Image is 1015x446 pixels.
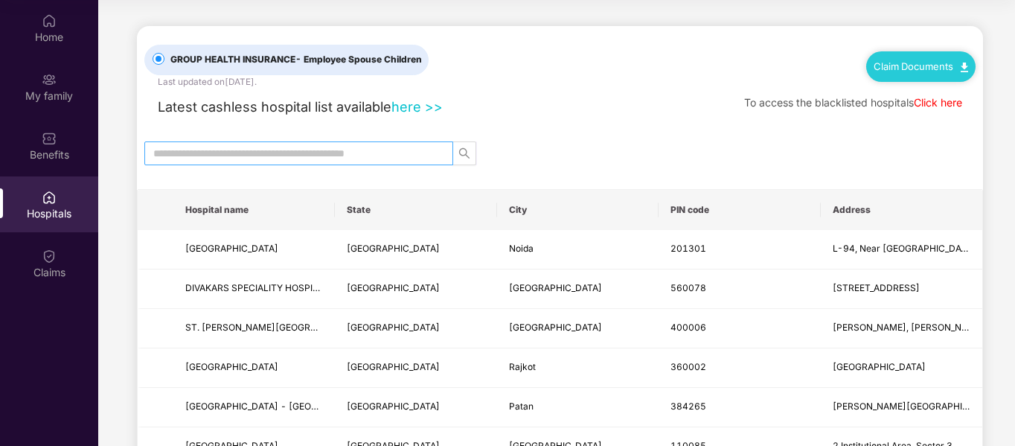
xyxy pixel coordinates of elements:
[335,309,496,348] td: Maharashtra
[821,270,982,309] td: No 220, 9th Cross Road, 2nd Phase, J P Nagar
[509,282,602,293] span: [GEOGRAPHIC_DATA]
[497,309,659,348] td: Mumbai
[670,322,706,333] span: 400006
[347,401,440,412] span: [GEOGRAPHIC_DATA]
[335,230,496,270] td: Uttar Pradesh
[335,388,496,427] td: Gujarat
[670,243,706,254] span: 201301
[509,401,534,412] span: Patan
[833,322,984,333] span: [PERSON_NAME], [PERSON_NAME]
[185,204,323,216] span: Hospital name
[659,190,820,230] th: PIN code
[42,13,57,28] img: svg+xml;base64,PHN2ZyBpZD0iSG9tZSIgeG1sbnM9Imh0dHA6Ly93d3cudzMub3JnLzIwMDAvc3ZnIiB3aWR0aD0iMjAiIG...
[173,388,335,427] td: AGRAWAL HOSPITAL - PATAN
[833,204,970,216] span: Address
[164,53,428,67] span: GROUP HEALTH INSURANCE
[42,249,57,264] img: svg+xml;base64,PHN2ZyBpZD0iQ2xhaW0iIHhtbG5zPSJodHRwOi8vd3d3LnczLm9yZy8yMDAwL3N2ZyIgd2lkdGg9IjIwIi...
[347,361,440,372] span: [GEOGRAPHIC_DATA]
[42,72,57,87] img: svg+xml;base64,PHN2ZyB3aWR0aD0iMjAiIGhlaWdodD0iMjAiIHZpZXdCb3g9IjAgMCAyMCAyMCIgZmlsbD0ibm9uZSIgeG...
[42,131,57,146] img: svg+xml;base64,PHN2ZyBpZD0iQmVuZWZpdHMiIHhtbG5zPSJodHRwOi8vd3d3LnczLm9yZy8yMDAwL3N2ZyIgd2lkdGg9Ij...
[497,388,659,427] td: Patan
[347,322,440,333] span: [GEOGRAPHIC_DATA]
[185,322,368,333] span: ST. [PERSON_NAME][GEOGRAPHIC_DATA]
[295,54,422,65] span: - Employee Spouse Children
[452,141,476,165] button: search
[821,309,982,348] td: J Mehta, Malbar Hill
[833,361,926,372] span: [GEOGRAPHIC_DATA]
[335,348,496,388] td: Gujarat
[335,190,496,230] th: State
[173,309,335,348] td: ST. ELIZABETH S HOSPITAL
[391,98,443,115] a: here >>
[185,361,278,372] span: [GEOGRAPHIC_DATA]
[185,401,382,412] span: [GEOGRAPHIC_DATA] - [GEOGRAPHIC_DATA]
[173,190,335,230] th: Hospital name
[347,282,440,293] span: [GEOGRAPHIC_DATA]
[497,190,659,230] th: City
[509,322,602,333] span: [GEOGRAPHIC_DATA]
[670,282,706,293] span: 560078
[185,243,278,254] span: [GEOGRAPHIC_DATA]
[670,401,706,412] span: 384265
[335,270,496,309] td: Karnataka
[173,230,335,270] td: METRO HOSPITAL AND HEART INSTITUTE
[173,348,335,388] td: KHUSHEE EYE HOSPITAL LASER CENTER
[497,348,659,388] td: Rajkot
[509,361,536,372] span: Rajkot
[821,348,982,388] td: 2nd Floor Shri Ram Complex, Kothariya Road
[497,230,659,270] td: Noida
[453,147,476,159] span: search
[821,190,982,230] th: Address
[347,243,440,254] span: [GEOGRAPHIC_DATA]
[497,270,659,309] td: Bangalore
[509,243,534,254] span: Noida
[173,270,335,309] td: DIVAKARS SPECIALITY HOSPITAL
[744,96,914,109] span: To access the blacklisted hospitals
[961,63,968,72] img: svg+xml;base64,PHN2ZyB4bWxucz0iaHR0cDovL3d3dy53My5vcmcvMjAwMC9zdmciIHdpZHRoPSIxMC40IiBoZWlnaHQ9Ij...
[185,282,329,293] span: DIVAKARS SPECIALITY HOSPITAL
[914,96,962,109] a: Click here
[158,75,257,89] div: Last updated on [DATE] .
[670,361,706,372] span: 360002
[821,388,982,427] td: Kilachand Center, Station Road
[874,60,968,72] a: Claim Documents
[158,98,391,115] span: Latest cashless hospital list available
[42,190,57,205] img: svg+xml;base64,PHN2ZyBpZD0iSG9zcGl0YWxzIiB4bWxucz0iaHR0cDovL3d3dy53My5vcmcvMjAwMC9zdmciIHdpZHRoPS...
[833,282,920,293] span: [STREET_ADDRESS]
[821,230,982,270] td: L-94, Near Punjab National Bank, Sector 11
